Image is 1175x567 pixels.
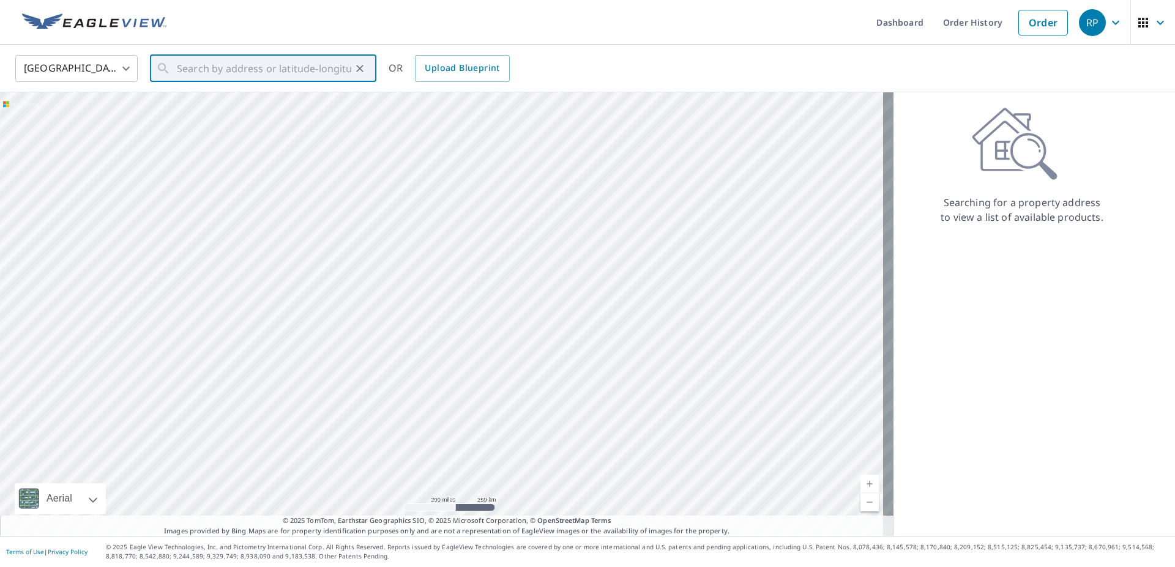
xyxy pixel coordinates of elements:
[425,61,499,76] span: Upload Blueprint
[940,195,1104,224] p: Searching for a property address to view a list of available products.
[351,60,368,77] button: Clear
[15,51,138,86] div: [GEOGRAPHIC_DATA]
[860,493,879,511] a: Current Level 5, Zoom Out
[415,55,509,82] a: Upload Blueprint
[177,51,351,86] input: Search by address or latitude-longitude
[6,548,88,555] p: |
[860,475,879,493] a: Current Level 5, Zoom In
[591,516,611,525] a: Terms
[106,543,1169,561] p: © 2025 Eagle View Technologies, Inc. and Pictometry International Corp. All Rights Reserved. Repo...
[43,483,76,514] div: Aerial
[537,516,589,525] a: OpenStreetMap
[283,516,611,526] span: © 2025 TomTom, Earthstar Geographics SIO, © 2025 Microsoft Corporation, ©
[48,547,88,556] a: Privacy Policy
[22,13,166,32] img: EV Logo
[1079,9,1106,36] div: RP
[15,483,106,514] div: Aerial
[389,55,510,82] div: OR
[6,547,44,556] a: Terms of Use
[1018,10,1068,35] a: Order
